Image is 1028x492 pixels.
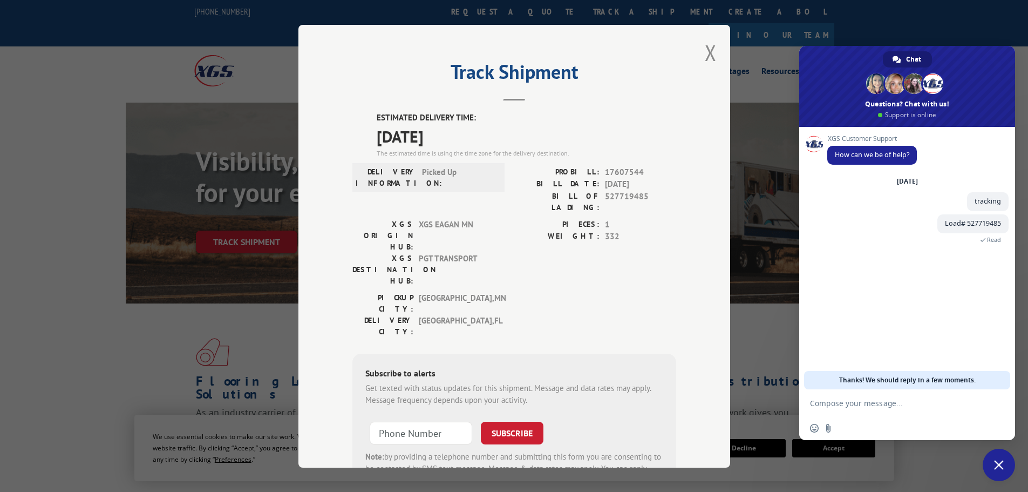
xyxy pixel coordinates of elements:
button: Close modal [705,38,717,67]
span: PGT TRANSPORT [419,252,492,286]
span: Chat [906,51,921,68]
span: 332 [605,231,676,243]
label: XGS DESTINATION HUB: [352,252,413,286]
label: BILL OF LADING: [514,190,600,213]
div: Subscribe to alerts [365,366,663,382]
label: PICKUP CITY: [352,292,413,314]
label: DELIVERY CITY: [352,314,413,337]
label: WEIGHT: [514,231,600,243]
label: XGS ORIGIN HUB: [352,218,413,252]
div: Get texted with status updates for this shipment. Message and data rates may apply. Message frequ... [365,382,663,406]
span: Load# 527719485 [945,219,1001,228]
div: Close chat [983,449,1015,481]
span: XGS Customer Support [827,135,917,143]
h2: Track Shipment [352,64,676,85]
span: Thanks! We should reply in a few moments. [839,371,976,389]
strong: Note: [365,451,384,461]
label: BILL DATE: [514,178,600,191]
span: 1 [605,218,676,231]
span: [DATE] [377,124,676,148]
span: How can we be of help? [835,150,909,159]
span: Send a file [824,424,833,433]
div: Chat [883,51,932,68]
button: SUBSCRIBE [481,421,543,444]
span: [GEOGRAPHIC_DATA] , FL [419,314,492,337]
div: by providing a telephone number and submitting this form you are consenting to be contacted by SM... [365,450,663,487]
span: 527719485 [605,190,676,213]
span: tracking [975,197,1001,206]
label: ESTIMATED DELIVERY TIME: [377,112,676,124]
textarea: Compose your message... [810,399,981,408]
span: Read [987,236,1001,244]
div: The estimated time is using the time zone for the delivery destination. [377,148,676,158]
span: Picked Up [422,166,495,188]
span: XGS EAGAN MN [419,218,492,252]
span: [DATE] [605,178,676,191]
label: PROBILL: [514,166,600,178]
input: Phone Number [370,421,472,444]
span: [GEOGRAPHIC_DATA] , MN [419,292,492,314]
div: [DATE] [897,178,918,185]
span: Insert an emoji [810,424,819,433]
span: 17607544 [605,166,676,178]
label: PIECES: [514,218,600,231]
label: DELIVERY INFORMATION: [356,166,417,188]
